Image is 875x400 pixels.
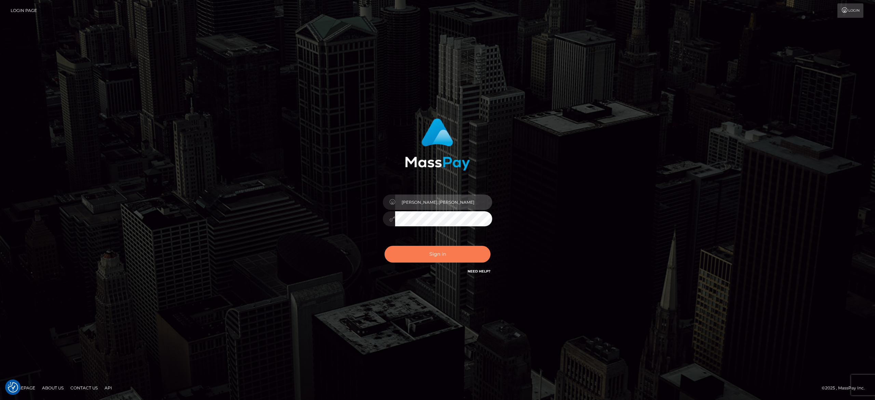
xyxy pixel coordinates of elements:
button: Consent Preferences [8,382,18,392]
a: Login [837,3,863,18]
div: © 2025 , MassPay Inc. [822,384,870,392]
a: Need Help? [468,269,490,274]
img: Revisit consent button [8,382,18,392]
a: API [102,383,115,393]
img: MassPay Login [405,118,470,171]
input: Username... [395,195,492,210]
button: Sign in [385,246,490,263]
a: About Us [39,383,66,393]
a: Homepage [8,383,38,393]
a: Login Page [11,3,37,18]
a: Contact Us [68,383,100,393]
